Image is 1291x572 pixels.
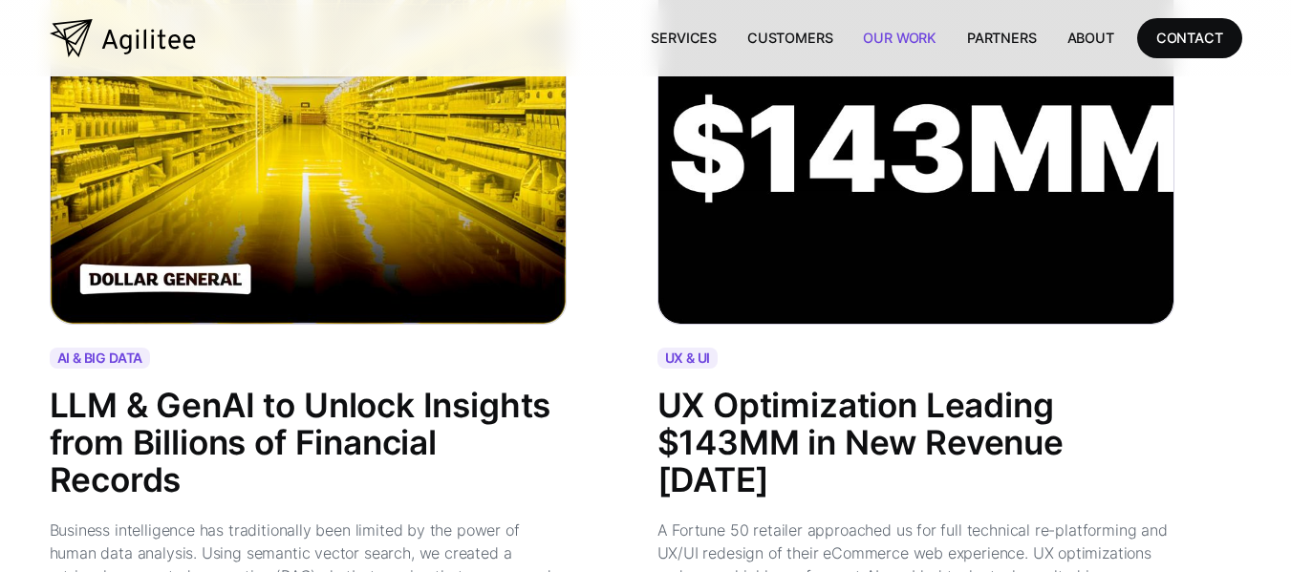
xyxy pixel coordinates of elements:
div: UX & UI [665,351,711,365]
div: AI & BIG DATA [57,351,143,365]
a: home [50,19,196,57]
a: Services [635,18,732,57]
a: Our Work [848,18,952,57]
a: About [1052,18,1130,57]
div: LLM & GenAI to Unlock Insights from Billions of Financial Records [50,388,568,498]
div: CONTACT [1156,26,1223,50]
a: Customers [732,18,848,57]
div: UX Optimization Leading $143MM in New Revenue [DATE] [657,388,1175,498]
a: Partners [952,18,1052,57]
a: CONTACT [1137,18,1242,57]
